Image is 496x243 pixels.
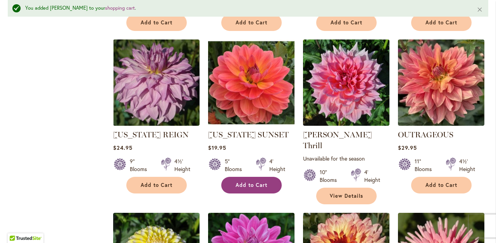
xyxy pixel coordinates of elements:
[331,19,362,26] span: Add to Cart
[174,157,190,173] div: 4½' Height
[105,5,135,11] a: shopping cart
[208,120,294,127] a: OREGON SUNSET
[113,130,189,139] a: [US_STATE] REIGN
[330,193,363,199] span: View Details
[221,14,282,31] button: Add to Cart
[113,120,200,127] a: OREGON REIGN
[398,144,417,151] span: $29.95
[303,120,389,127] a: Otto's Thrill
[316,188,377,204] a: View Details
[411,14,472,31] button: Add to Cart
[208,130,289,139] a: [US_STATE] SUNSET
[269,157,285,173] div: 4' Height
[398,39,484,126] img: OUTRAGEOUS
[425,19,457,26] span: Add to Cart
[208,144,226,151] span: $19.95
[6,216,28,237] iframe: Launch Accessibility Center
[316,14,377,31] button: Add to Cart
[320,168,341,184] div: 10" Blooms
[225,157,246,173] div: 5" Blooms
[126,177,187,193] button: Add to Cart
[411,177,472,193] button: Add to Cart
[303,39,389,126] img: Otto's Thrill
[113,39,200,126] img: OREGON REIGN
[236,182,267,188] span: Add to Cart
[126,14,187,31] button: Add to Cart
[25,5,465,12] div: You added [PERSON_NAME] to your .
[130,157,152,173] div: 9" Blooms
[364,168,380,184] div: 4' Height
[398,130,453,139] a: OUTRAGEOUS
[236,19,267,26] span: Add to Cart
[425,182,457,188] span: Add to Cart
[398,120,484,127] a: OUTRAGEOUS
[113,144,133,151] span: $24.95
[303,130,372,150] a: [PERSON_NAME] Thrill
[459,157,475,173] div: 4½' Height
[303,155,389,162] p: Unavailable for the season
[208,39,294,126] img: OREGON SUNSET
[141,182,172,188] span: Add to Cart
[221,177,282,193] button: Add to Cart
[415,157,436,173] div: 11" Blooms
[141,19,172,26] span: Add to Cart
